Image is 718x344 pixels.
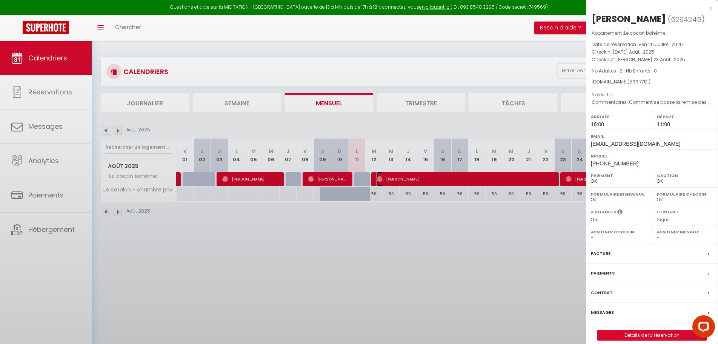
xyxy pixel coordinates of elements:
[657,113,713,120] label: Départ
[657,172,713,179] label: Caution
[592,99,712,106] p: Commentaires :
[591,113,647,120] label: Arrivée
[591,309,614,316] label: Messages
[592,68,657,74] span: Nb Adultes : 2 -
[624,30,665,36] span: Le cocon bohème
[591,160,638,167] span: [PHONE_NUMBER]
[686,312,718,344] iframe: LiveChat chat widget
[607,91,613,98] span: 1 lit
[617,209,623,217] i: Sélectionner OUI si vous souhaiter envoyer les séquences de messages post-checkout
[626,68,657,74] span: Nb Enfants : 0
[598,330,706,340] a: Détails de la réservation
[638,41,683,48] span: Ven 25 Juillet . 2025
[627,79,650,85] span: ( € )
[591,133,713,140] label: Email
[613,49,654,55] span: [DATE] Août . 2025
[591,190,647,198] label: Formulaire Bienvenue
[591,121,604,127] span: 16:00
[591,250,610,258] label: Facture
[657,121,670,127] span: 11:00
[591,209,616,215] label: A relancer
[671,15,701,24] span: 6294246
[592,79,712,86] div: [DOMAIN_NAME]
[592,29,712,37] p: Appartement :
[657,190,713,198] label: Formulaire Checkin
[616,56,685,63] span: [PERSON_NAME] 23 Août . 2025
[591,152,713,160] label: Mobile
[591,289,613,297] label: Contrat
[629,99,717,105] span: Comment se passe la remise des clés
[629,79,644,85] span: 566.77
[592,48,712,56] p: Checkin :
[657,209,679,214] label: Contrat
[592,13,666,25] div: [PERSON_NAME]
[668,14,705,25] span: ( )
[591,228,647,236] label: Assigner Checkin
[591,141,680,147] span: [EMAIL_ADDRESS][DOMAIN_NAME]
[592,56,712,63] p: Checkout :
[591,172,647,179] label: Paiement
[592,41,712,48] p: Date de réservation :
[591,269,615,277] label: Paiements
[592,91,712,99] p: Notes :
[657,216,670,223] span: Signé
[586,4,712,13] div: x
[657,228,713,236] label: Assigner Menage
